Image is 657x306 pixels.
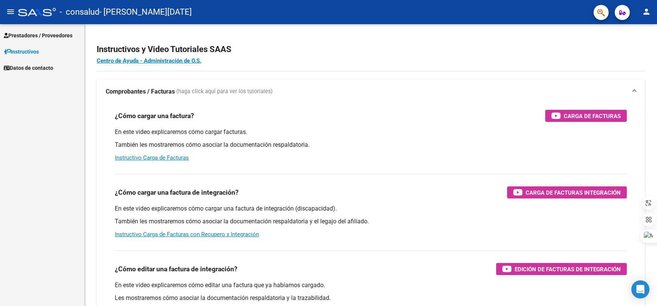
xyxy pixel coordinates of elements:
[6,7,15,16] mat-icon: menu
[526,188,621,197] span: Carga de Facturas Integración
[4,64,53,72] span: Datos de contacto
[97,80,645,104] mat-expansion-panel-header: Comprobantes / Facturas (haga click aquí para ver los tutoriales)
[97,57,201,64] a: Centro de Ayuda - Administración de O.S.
[115,187,239,198] h3: ¿Cómo cargar una factura de integración?
[564,111,621,121] span: Carga de Facturas
[115,141,627,149] p: También les mostraremos cómo asociar la documentación respaldatoria.
[515,264,621,274] span: Edición de Facturas de integración
[115,231,259,238] a: Instructivo Carga de Facturas con Recupero x Integración
[115,111,194,121] h3: ¿Cómo cargar una factura?
[4,31,72,40] span: Prestadores / Proveedores
[115,217,627,226] p: También les mostraremos cómo asociar la documentación respaldatoria y el legajo del afiliado.
[631,280,649,298] div: Open Intercom Messenger
[545,110,627,122] button: Carga de Facturas
[507,186,627,198] button: Carga de Facturas Integración
[115,264,238,274] h3: ¿Cómo editar una factura de integración?
[176,88,273,96] span: (haga click aquí para ver los tutoriales)
[115,154,189,161] a: Instructivo Carga de Facturas
[115,128,627,136] p: En este video explicaremos cómo cargar facturas.
[60,4,99,20] span: - consalud
[97,42,645,57] h2: Instructivos y Video Tutoriales SAAS
[106,88,175,96] strong: Comprobantes / Facturas
[4,48,39,56] span: Instructivos
[642,7,651,16] mat-icon: person
[496,263,627,275] button: Edición de Facturas de integración
[115,294,627,302] p: Les mostraremos cómo asociar la documentación respaldatoria y la trazabilidad.
[115,205,627,213] p: En este video explicaremos cómo cargar una factura de integración (discapacidad).
[115,281,627,289] p: En este video explicaremos cómo editar una factura que ya habíamos cargado.
[99,4,192,20] span: - [PERSON_NAME][DATE]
